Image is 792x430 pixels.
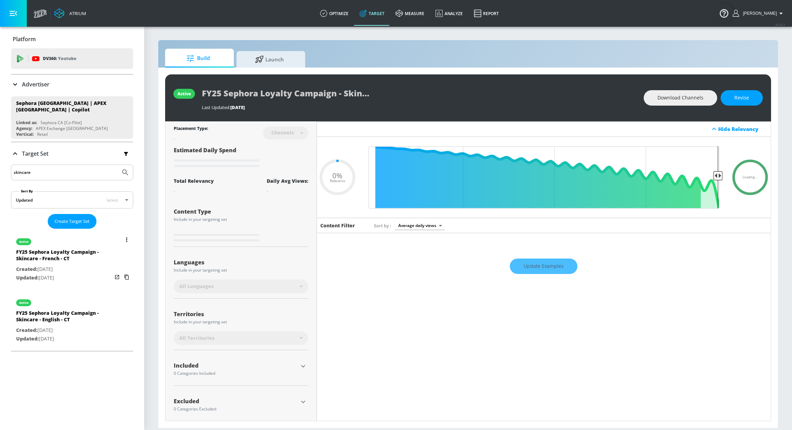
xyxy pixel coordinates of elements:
[395,221,445,230] div: Average daily views
[36,126,108,131] div: APEX Exchange [GEOGRAPHIC_DATA]
[16,265,112,274] p: [DATE]
[107,197,118,203] span: latest
[20,189,34,193] label: Sort By
[11,96,133,139] div: Sephora [GEOGRAPHIC_DATA] | APEX [GEOGRAPHIC_DATA] | CopilotLinked as:Sephora CA [Co-Pilot]Agency...
[16,131,34,137] div: Vertical:
[174,217,308,222] div: Include in your targeting set
[354,1,390,26] a: Target
[332,172,342,179] span: 0%
[390,1,430,26] a: measure
[174,126,208,133] div: Placement Type:
[714,3,734,23] button: Open Resource Center
[174,331,308,345] div: All Territories
[430,1,468,26] a: Analyze
[174,371,298,375] div: 0 Categories Included
[16,197,33,203] div: Updated
[16,335,112,343] p: [DATE]
[122,272,131,282] button: Copy Targeting Set Link
[11,48,133,69] div: DV360: Youtube
[734,94,749,102] span: Revise
[54,8,86,19] a: Atrium
[14,168,118,177] input: Search by name or Id
[179,335,215,342] span: All Territories
[11,231,133,287] div: activeFY25 Sephora Loyalty Campaign - Skincare - French - CTCreated:[DATE]Updated:[DATE]
[43,55,76,62] p: DV360:
[118,165,133,180] button: Submit Search
[468,1,504,26] a: Report
[174,146,308,169] div: Estimated Daily Spend
[330,179,345,182] span: Relevance
[721,90,763,106] button: Revise
[16,310,112,326] div: FY25 Sephora Loyalty Campaign - Skincare - English - CT
[16,327,37,333] span: Created:
[174,407,298,411] div: 0 Categories Excluded
[16,335,39,342] span: Updated:
[37,131,48,137] div: Retail
[243,51,296,68] span: Launch
[174,320,308,324] div: Include in your targeting set
[174,311,308,317] div: Territories
[733,9,785,17] button: [PERSON_NAME]
[41,120,82,126] div: Sephora CA [Co-Pilot]
[174,279,308,293] div: All Languages
[16,326,112,335] p: [DATE]
[16,274,39,281] span: Updated:
[22,150,48,157] p: Target Set
[16,274,112,282] p: [DATE]
[174,363,298,368] div: Included
[174,260,308,265] div: Languages
[16,120,37,126] div: Linked as:
[174,398,298,404] div: Excluded
[374,223,391,229] span: Sort by
[267,178,308,184] div: Daily Avg Views:
[67,10,86,16] div: Atrium
[174,146,236,154] span: Estimated Daily Spend
[172,50,224,67] span: Build
[22,81,49,88] p: Advertiser
[11,142,133,165] div: Target Set
[179,283,214,290] span: All Languages
[743,176,758,179] span: Loading...
[16,249,112,265] div: FY25 Sephora Loyalty Campaign - Skincare - French - CT
[16,100,122,113] div: Sephora [GEOGRAPHIC_DATA] | APEX [GEOGRAPHIC_DATA] | Copilot
[230,104,245,110] span: [DATE]
[718,126,767,132] div: Hide Relevancy
[13,35,36,43] p: Platform
[11,229,133,351] nav: list of Target Set
[317,121,771,137] div: Hide Relevancy
[177,91,191,97] div: active
[174,178,214,184] div: Total Relevancy
[174,209,308,214] div: Content Type
[314,1,354,26] a: optimize
[55,217,90,225] span: Create Target Set
[320,222,355,229] h6: Content Filter
[11,292,133,348] div: activeFY25 Sephora Loyalty Campaign - Skincare - English - CTCreated:[DATE]Updated:[DATE]
[19,301,28,304] div: active
[644,90,717,106] button: Download Channels
[58,55,76,62] p: Youtube
[740,11,777,16] span: login as: shannan.conley@zefr.com
[11,29,133,49] div: Platform
[11,165,133,351] div: Target Set
[11,75,133,94] div: Advertiser
[112,272,122,282] button: Open in new window
[365,146,723,208] input: Final Threshold
[16,266,37,272] span: Created:
[48,214,96,229] button: Create Target Set
[268,130,297,135] div: Channels
[174,268,308,272] div: Include in your targeting set
[657,94,703,102] span: Download Channels
[16,126,32,131] div: Agency:
[776,23,785,26] span: v 4.25.2
[202,104,637,110] div: Last Updated:
[19,240,28,243] div: active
